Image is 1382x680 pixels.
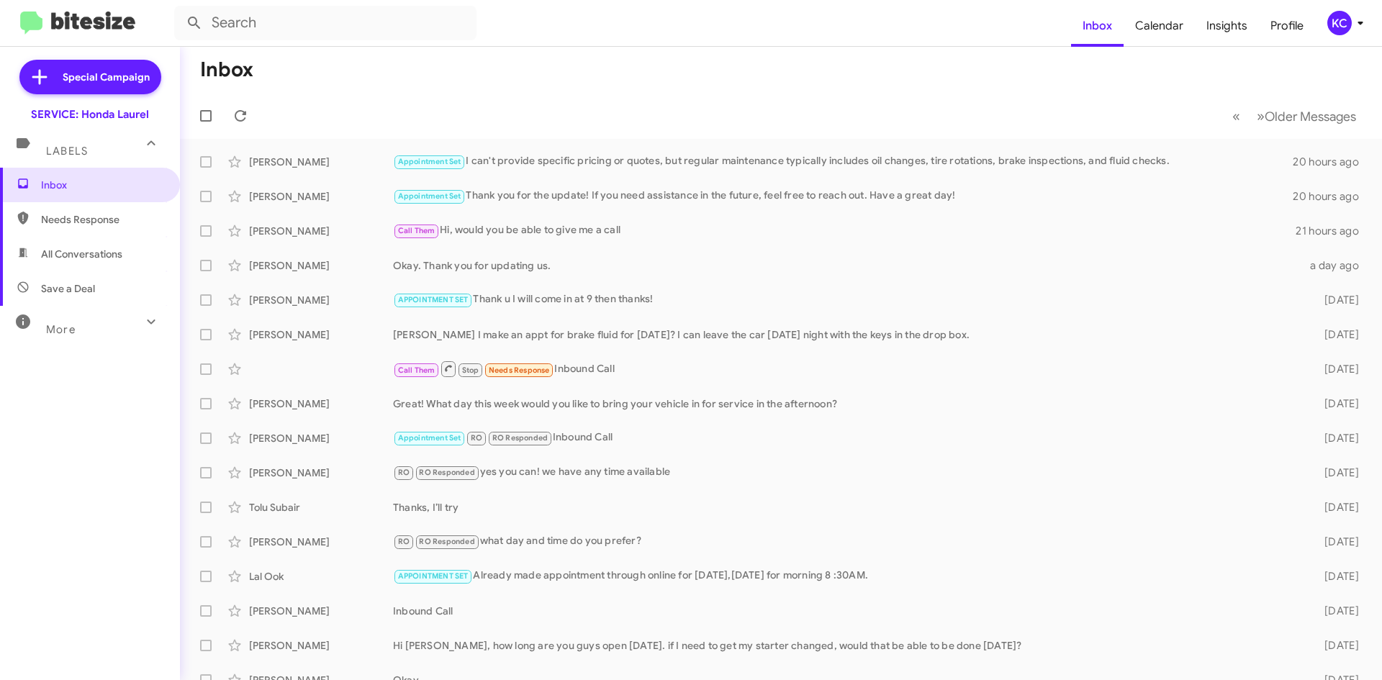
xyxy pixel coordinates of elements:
a: Calendar [1124,5,1195,47]
div: [PERSON_NAME] [249,258,393,273]
span: Older Messages [1265,109,1356,124]
div: [DATE] [1301,466,1370,480]
div: [DATE] [1301,638,1370,653]
div: 20 hours ago [1293,155,1370,169]
div: Inbound Call [393,430,1301,446]
div: yes you can! we have any time available [393,464,1301,481]
button: Next [1248,101,1365,131]
div: Inbound Call [393,360,1301,378]
div: [DATE] [1301,396,1370,411]
span: Labels [46,145,88,158]
span: APPOINTMENT SET [398,571,469,581]
div: Hi, would you be able to give me a call [393,222,1296,239]
div: [PERSON_NAME] [249,466,393,480]
div: [DATE] [1301,293,1370,307]
span: Needs Response [489,366,550,375]
div: [PERSON_NAME] [249,604,393,618]
div: [DATE] [1301,362,1370,376]
div: Thanks, I’ll try [393,500,1301,514]
div: [PERSON_NAME] [249,155,393,169]
span: Appointment Set [398,157,461,166]
div: Lal Ook [249,569,393,584]
div: [PERSON_NAME] [249,189,393,204]
div: [DATE] [1301,535,1370,549]
div: [PERSON_NAME] [249,224,393,238]
span: Call Them [398,226,435,235]
span: RO Responded [419,468,474,477]
div: Tolu Subair [249,500,393,514]
button: Previous [1224,101,1249,131]
div: 20 hours ago [1293,189,1370,204]
div: KC [1327,11,1352,35]
span: Call Them [398,366,435,375]
div: Inbound Call [393,604,1301,618]
span: More [46,323,76,336]
div: Hi [PERSON_NAME], how long are you guys open [DATE]. if I need to get my starter changed, would t... [393,638,1301,653]
a: Inbox [1071,5,1124,47]
span: Save a Deal [41,281,95,296]
a: Profile [1259,5,1315,47]
span: Appointment Set [398,433,461,443]
div: [DATE] [1301,431,1370,445]
div: Thank you for the update! If you need assistance in the future, feel free to reach out. Have a gr... [393,188,1293,204]
div: [PERSON_NAME] I make an appt for brake fluid for [DATE]? I can leave the car [DATE] night with th... [393,327,1301,342]
div: Great! What day this week would you like to bring your vehicle in for service in the afternoon? [393,396,1301,411]
span: Stop [462,366,479,375]
div: [PERSON_NAME] [249,293,393,307]
div: what day and time do you prefer? [393,533,1301,550]
input: Search [174,6,477,40]
div: [DATE] [1301,604,1370,618]
span: Needs Response [41,212,163,227]
nav: Page navigation example [1224,101,1365,131]
div: [DATE] [1301,569,1370,584]
div: [PERSON_NAME] [249,535,393,549]
span: Special Campaign [63,70,150,84]
span: All Conversations [41,247,122,261]
div: [PERSON_NAME] [249,431,393,445]
span: Appointment Set [398,191,461,201]
h1: Inbox [200,58,253,81]
span: « [1232,107,1240,125]
span: Inbox [41,178,163,192]
span: » [1257,107,1265,125]
a: Special Campaign [19,60,161,94]
div: a day ago [1301,258,1370,273]
span: RO Responded [492,433,548,443]
div: [DATE] [1301,500,1370,514]
div: Okay. Thank you for updating us. [393,258,1301,273]
div: [PERSON_NAME] [249,327,393,342]
button: KC [1315,11,1366,35]
span: RO [471,433,482,443]
div: I can't provide specific pricing or quotes, but regular maintenance typically includes oil change... [393,153,1293,170]
div: SERVICE: Honda Laurel [31,107,149,122]
div: 21 hours ago [1296,224,1370,238]
div: Already made appointment through online for [DATE],[DATE] for morning 8 :30AM. [393,568,1301,584]
span: RO [398,468,410,477]
div: [PERSON_NAME] [249,638,393,653]
span: RO Responded [419,537,474,546]
a: Insights [1195,5,1259,47]
span: APPOINTMENT SET [398,295,469,304]
div: [PERSON_NAME] [249,396,393,411]
span: RO [398,537,410,546]
div: [DATE] [1301,327,1370,342]
div: Thank u I will come in at 9 then thanks! [393,291,1301,308]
